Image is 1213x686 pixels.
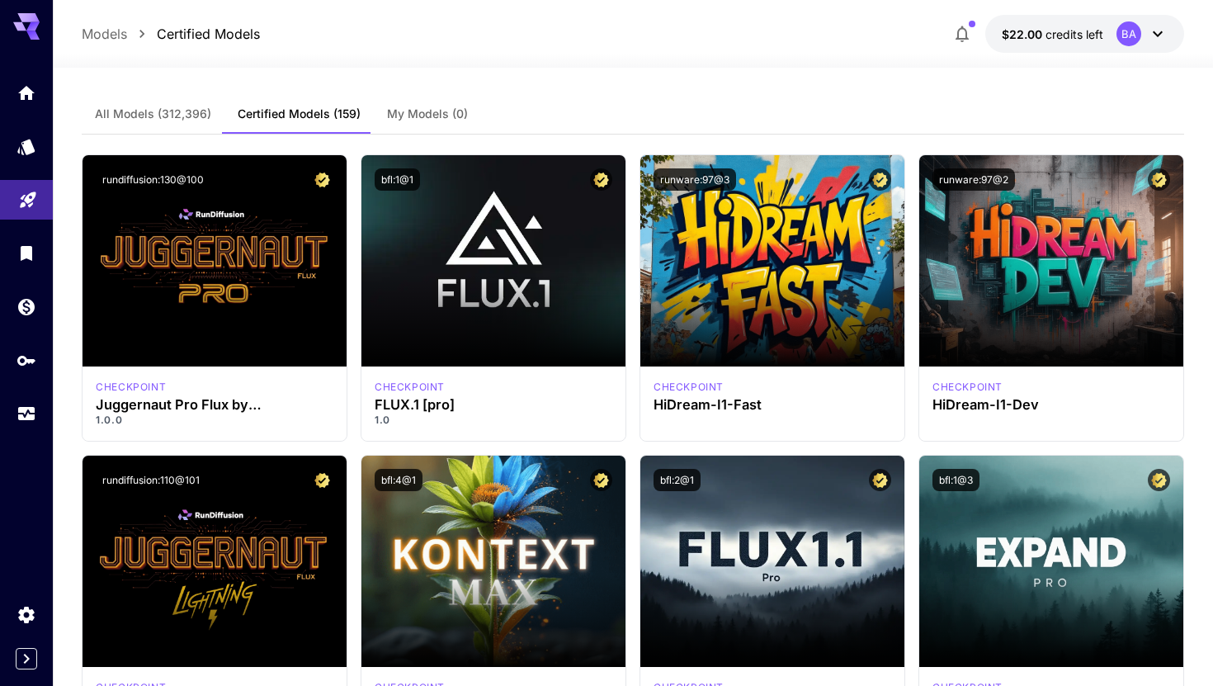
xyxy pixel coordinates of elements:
[375,168,420,191] button: bfl:1@1
[932,380,1003,395] div: HiDream Dev
[311,469,333,491] button: Certified Model – Vetted for best performance and includes a commercial license.
[17,350,36,371] div: API Keys
[17,293,36,314] div: Wallet
[375,380,445,395] div: fluxpro
[1045,27,1103,41] span: credits left
[1002,26,1103,43] div: $22.00
[1148,469,1170,491] button: Certified Model – Vetted for best performance and includes a commercial license.
[82,24,127,44] a: Models
[95,106,211,121] span: All Models (312,396)
[311,168,333,191] button: Certified Model – Vetted for best performance and includes a commercial license.
[18,186,38,206] div: Playground
[869,168,891,191] button: Certified Model – Vetted for best performance and includes a commercial license.
[985,15,1184,53] button: $22.00BA
[1116,21,1141,46] div: BA
[375,469,422,491] button: bfl:4@1
[17,404,36,424] div: Usage
[387,106,468,121] span: My Models (0)
[157,24,260,44] a: Certified Models
[17,239,36,260] div: Library
[96,380,166,395] div: FLUX.1 D
[932,469,979,491] button: bfl:1@3
[96,413,333,428] p: 1.0.0
[654,380,724,395] p: checkpoint
[96,168,210,191] button: rundiffusion:130@100
[932,380,1003,395] p: checkpoint
[375,380,445,395] p: checkpoint
[654,397,891,413] h3: HiDream-I1-Fast
[590,469,612,491] button: Certified Model – Vetted for best performance and includes a commercial license.
[17,83,36,103] div: Home
[654,380,724,395] div: HiDream Fast
[96,469,206,491] button: rundiffusion:110@101
[869,469,891,491] button: Certified Model – Vetted for best performance and includes a commercial license.
[1148,168,1170,191] button: Certified Model – Vetted for best performance and includes a commercial license.
[17,604,36,625] div: Settings
[96,397,333,413] h3: Juggernaut Pro Flux by RunDiffusion
[375,397,612,413] h3: FLUX.1 [pro]
[238,106,361,121] span: Certified Models (159)
[932,397,1170,413] h3: HiDream-I1-Dev
[96,380,166,395] p: checkpoint
[654,168,736,191] button: runware:97@3
[375,413,612,428] p: 1.0
[932,168,1015,191] button: runware:97@2
[1002,27,1045,41] span: $22.00
[17,132,36,153] div: Models
[82,24,260,44] nav: breadcrumb
[590,168,612,191] button: Certified Model – Vetted for best performance and includes a commercial license.
[16,648,37,669] button: Expand sidebar
[654,469,701,491] button: bfl:2@1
